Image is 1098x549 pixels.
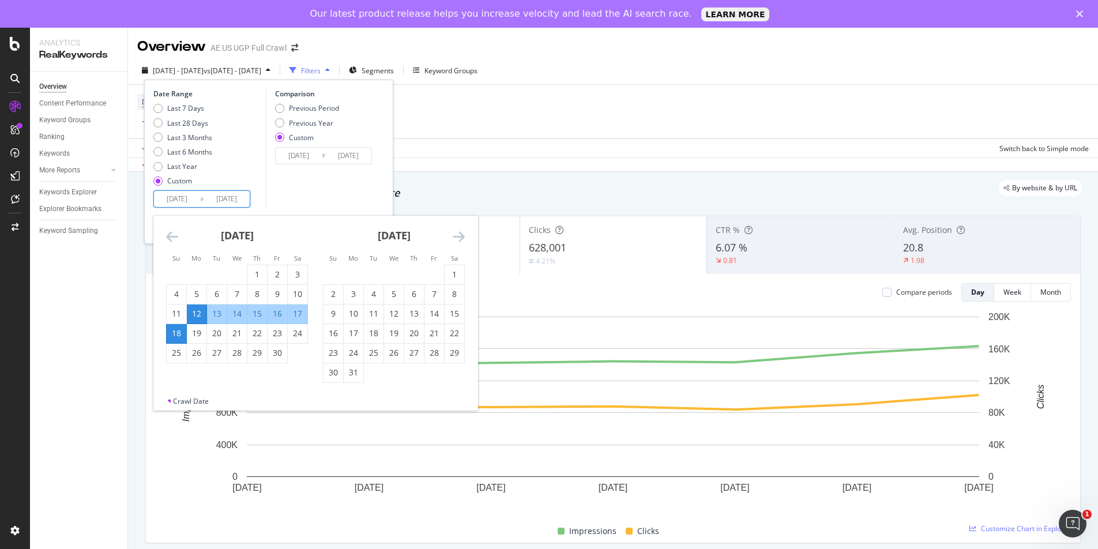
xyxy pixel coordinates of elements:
input: Start Date [276,148,322,164]
span: CTR % [716,224,740,235]
div: Last 7 Days [167,103,204,113]
small: Th [410,254,418,262]
div: Our latest product release helps you increase velocity and lead the AI search race. [310,8,692,20]
div: 25 [364,347,383,359]
div: Last 3 Months [153,133,212,142]
div: 8 [445,288,464,300]
div: 24 [288,328,307,339]
button: Filters [285,61,334,80]
small: Sa [451,254,458,262]
div: 23 [268,328,287,339]
div: Analytics [39,37,118,48]
text: 0 [988,472,994,482]
button: Apply [137,139,171,157]
a: Customize Chart in Explorer [969,524,1071,533]
div: 10 [288,288,307,300]
div: 11 [364,308,383,319]
div: 25 [167,347,186,359]
div: 29 [445,347,464,359]
strong: [DATE] [378,228,411,242]
td: Choose Saturday, September 3, 2022 as your check-in date. It’s available. [288,265,308,284]
div: 22 [445,328,464,339]
td: Choose Sunday, October 16, 2022 as your check-in date. It’s available. [324,324,344,343]
div: 2 [268,269,287,280]
small: We [389,254,398,262]
div: 7 [227,288,247,300]
img: Equal [529,260,533,263]
div: Last 28 Days [167,118,208,128]
div: Close [1076,10,1088,17]
div: Switch back to Simple mode [999,144,1089,153]
td: Choose Wednesday, September 28, 2022 as your check-in date. It’s available. [227,343,247,363]
text: [DATE] [843,483,871,492]
td: Choose Thursday, September 8, 2022 as your check-in date. It’s available. [247,284,268,304]
div: Previous Period [275,103,339,113]
div: 4 [167,288,186,300]
td: Choose Friday, October 14, 2022 as your check-in date. It’s available. [424,304,445,324]
div: Month [1040,287,1061,297]
td: Choose Sunday, September 4, 2022 as your check-in date. It’s available. [167,284,187,304]
div: 16 [268,308,287,319]
td: Choose Sunday, October 30, 2022 as your check-in date. It’s available. [324,363,344,382]
div: 13 [404,308,424,319]
div: Week [1003,287,1021,297]
button: Month [1031,283,1071,302]
td: Choose Friday, September 2, 2022 as your check-in date. It’s available. [268,265,288,284]
div: 18 [364,328,383,339]
div: 30 [324,367,343,378]
div: 3 [288,269,307,280]
div: 21 [424,328,444,339]
td: Choose Wednesday, September 21, 2022 as your check-in date. It’s available. [227,324,247,343]
a: Keywords [39,148,119,160]
div: 14 [424,308,444,319]
td: Choose Friday, October 7, 2022 as your check-in date. It’s available. [424,284,445,304]
td: Choose Thursday, October 20, 2022 as your check-in date. It’s available. [404,324,424,343]
div: 6 [207,288,227,300]
a: Content Performance [39,97,119,110]
div: legacy label [999,180,1082,196]
text: [DATE] [355,483,383,492]
div: 26 [187,347,206,359]
div: 12 [384,308,404,319]
div: 2 [324,288,343,300]
div: Custom [275,133,339,142]
td: Choose Friday, September 9, 2022 as your check-in date. It’s available. [268,284,288,304]
td: Choose Tuesday, September 6, 2022 as your check-in date. It’s available. [207,284,227,304]
td: Choose Monday, October 24, 2022 as your check-in date. It’s available. [344,343,364,363]
td: Choose Thursday, October 6, 2022 as your check-in date. It’s available. [404,284,424,304]
small: We [232,254,242,262]
div: 10 [344,308,363,319]
div: 30 [268,347,287,359]
small: Sa [294,254,301,262]
text: [DATE] [720,483,749,492]
td: Choose Monday, September 26, 2022 as your check-in date. It’s available. [187,343,207,363]
td: Choose Saturday, September 10, 2022 as your check-in date. It’s available. [288,284,308,304]
div: 15 [445,308,464,319]
td: Choose Thursday, September 1, 2022 as your check-in date. It’s available. [247,265,268,284]
div: Day [971,287,984,297]
div: RealKeywords [39,48,118,62]
div: 7 [424,288,444,300]
div: 0.81 [723,255,737,265]
a: Overview [39,81,119,93]
text: 200K [988,312,1010,322]
div: 5 [187,288,206,300]
td: Choose Friday, October 21, 2022 as your check-in date. It’s available. [424,324,445,343]
td: Choose Wednesday, October 19, 2022 as your check-in date. It’s available. [384,324,404,343]
small: Tu [370,254,377,262]
div: Keyword Groups [39,114,91,126]
div: Custom [153,176,212,186]
span: Avg. Position [903,224,952,235]
td: Choose Wednesday, October 12, 2022 as your check-in date. It’s available. [384,304,404,324]
small: Tu [213,254,220,262]
div: Custom [289,133,314,142]
td: Selected as start date. Monday, September 12, 2022 [187,304,207,324]
td: Choose Saturday, October 15, 2022 as your check-in date. It’s available. [445,304,465,324]
span: Device [142,97,164,107]
div: Filters [301,66,321,76]
button: Week [994,283,1031,302]
td: Choose Monday, September 19, 2022 as your check-in date. It’s available. [187,324,207,343]
td: Choose Thursday, September 22, 2022 as your check-in date. It’s available. [247,324,268,343]
text: Impressions [181,372,191,422]
div: 3 [344,288,363,300]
